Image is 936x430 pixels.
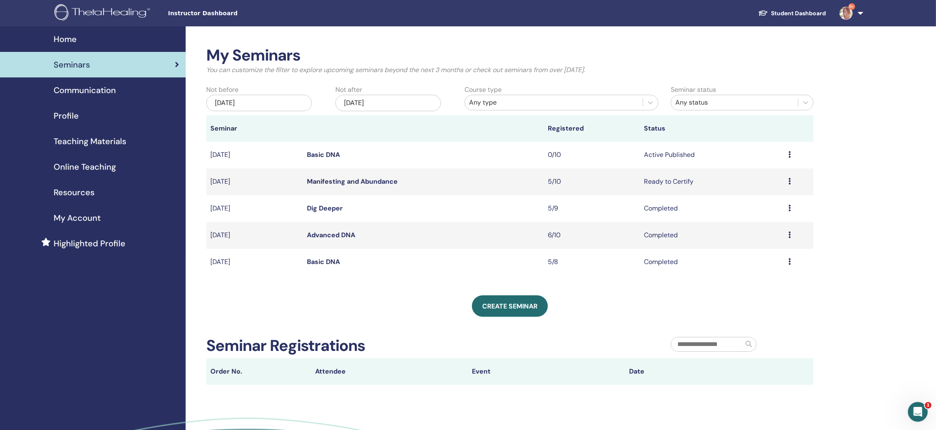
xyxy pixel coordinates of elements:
iframe: Intercom live chat [908,402,928,422]
div: Any type [469,98,639,107]
th: Event [468,358,625,385]
td: Active Published [640,142,784,168]
h2: Seminar Registrations [206,337,365,355]
span: Profile [54,110,79,122]
td: Completed [640,195,784,222]
span: Home [54,33,77,45]
td: 6/10 [544,222,640,249]
th: Date [625,358,782,385]
td: [DATE] [206,142,303,168]
td: 5/9 [544,195,640,222]
label: Not after [335,85,362,95]
td: Completed [640,249,784,276]
th: Status [640,115,784,142]
span: Seminars [54,58,90,71]
td: [DATE] [206,195,303,222]
p: You can customize the filter to explore upcoming seminars beyond the next 3 months or check out s... [206,65,813,75]
span: Instructor Dashboard [168,9,292,18]
span: Resources [54,186,94,199]
th: Order No. [206,358,311,385]
td: [DATE] [206,249,303,276]
label: Not before [206,85,238,95]
span: Teaching Materials [54,135,126,147]
span: My Account [54,212,101,224]
a: Dig Deeper [307,204,343,213]
a: Create seminar [472,295,548,317]
h2: My Seminars [206,46,813,65]
a: Student Dashboard [752,6,833,21]
td: Completed [640,222,784,249]
label: Seminar status [671,85,716,95]
td: [DATE] [206,168,303,195]
th: Attendee [311,358,468,385]
span: Online Teaching [54,161,116,173]
td: Ready to Certify [640,168,784,195]
span: 9+ [849,3,855,10]
td: 5/8 [544,249,640,276]
a: Basic DNA [307,257,340,266]
a: Manifesting and Abundance [307,177,398,186]
span: Create seminar [482,302,538,311]
a: Basic DNA [307,150,340,159]
span: Highlighted Profile [54,237,125,250]
td: 5/10 [544,168,640,195]
div: [DATE] [335,95,441,111]
div: Any status [675,98,793,107]
img: default.jpg [839,7,853,20]
a: Advanced DNA [307,231,355,239]
td: 0/10 [544,142,640,168]
td: [DATE] [206,222,303,249]
th: Seminar [206,115,303,142]
th: Registered [544,115,640,142]
div: [DATE] [206,95,312,111]
img: graduation-cap-white.svg [758,9,768,16]
span: 1 [925,402,931,409]
label: Course type [464,85,502,95]
img: logo.png [54,4,153,23]
span: Communication [54,84,116,96]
